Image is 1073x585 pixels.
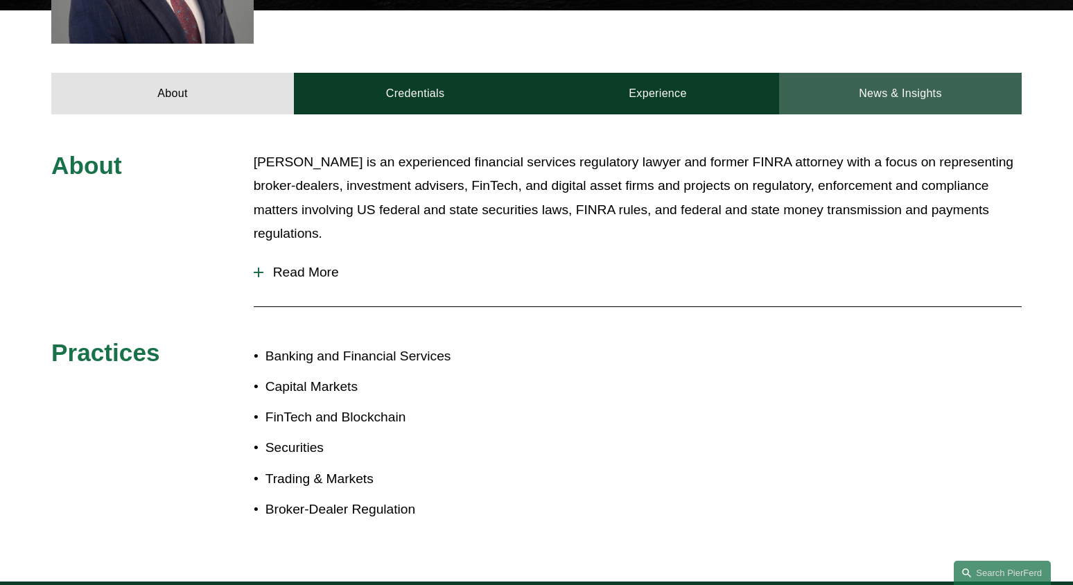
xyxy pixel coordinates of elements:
a: News & Insights [779,73,1022,114]
p: Capital Markets [265,375,536,399]
p: FinTech and Blockchain [265,405,536,430]
a: Search this site [954,561,1051,585]
p: [PERSON_NAME] is an experienced financial services regulatory lawyer and former FINRA attorney wi... [254,150,1022,246]
button: Read More [254,254,1022,290]
a: About [51,73,294,114]
p: Banking and Financial Services [265,344,536,369]
a: Credentials [294,73,536,114]
a: Experience [536,73,779,114]
p: Securities [265,436,536,460]
span: Read More [263,265,1022,280]
span: About [51,152,122,179]
p: Trading & Markets [265,467,536,491]
span: Practices [51,339,160,366]
p: Broker-Dealer Regulation [265,498,536,522]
